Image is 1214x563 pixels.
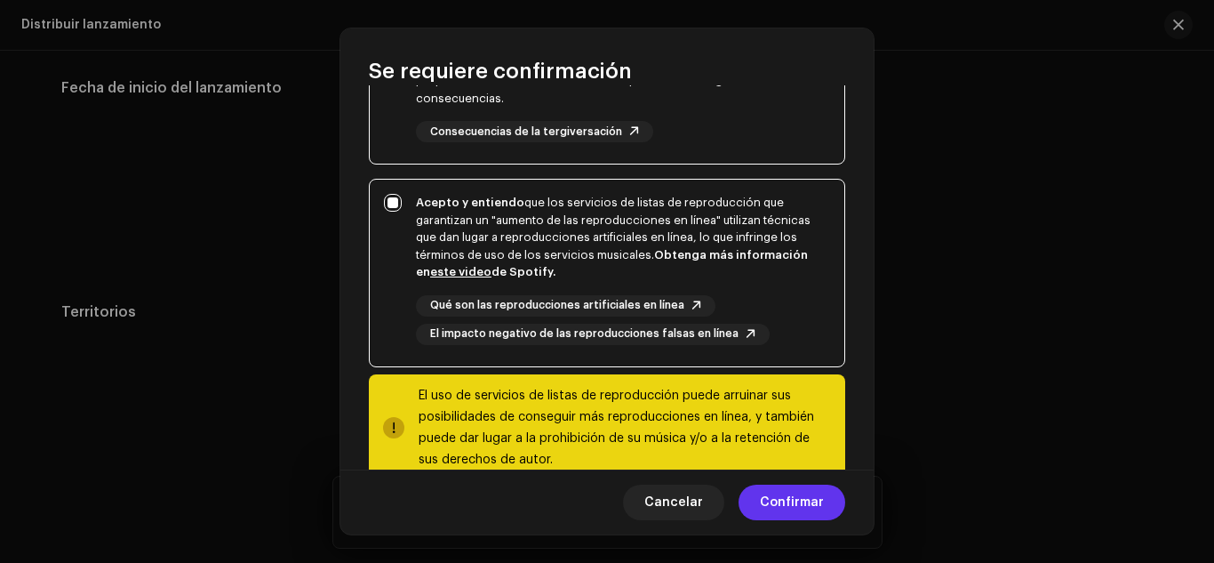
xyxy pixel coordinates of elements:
p-togglebutton: Acepto y entiendoque los servicios de listas de reproducción que garantizan un "aumento de las re... [369,179,845,367]
span: El impacto negativo de las reproducciones falsas en línea [430,328,739,340]
button: Confirmar [739,485,845,520]
span: Confirmar [760,485,824,520]
a: este video [430,266,491,277]
div: que los servicios de listas de reproducción que garantizan un "aumento de las reproducciones en l... [416,194,830,281]
p-togglebutton: Confirmo que indiqué con veracidadel origen y las propiedades de cada una de mis pistas para gara... [369,5,845,165]
span: Consecuencias de la tergiversación [430,126,622,138]
button: Cancelar [623,485,724,520]
strong: Acepto y entiendo [416,197,524,208]
span: Cancelar [644,485,703,520]
div: El uso de servicios de listas de reproducción puede arruinar sus posibilidades de conseguir más r... [419,385,831,471]
span: Se requiere confirmación [369,57,632,85]
span: Qué son las reproducciones artificiales en línea [430,300,684,311]
strong: Obtenga más información en de Spotify. [416,249,808,278]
